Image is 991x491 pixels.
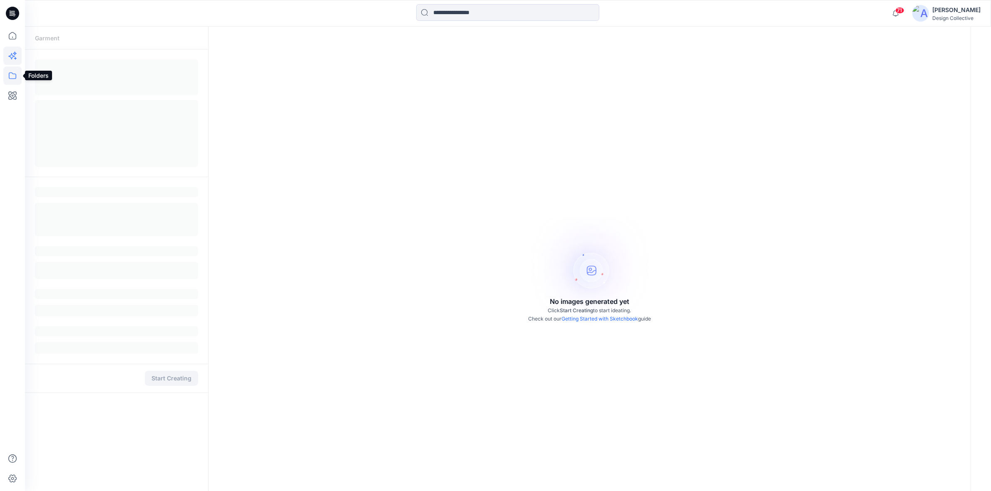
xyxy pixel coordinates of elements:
[528,306,651,323] p: Click to start ideating. Check out our guide
[932,5,981,15] div: [PERSON_NAME]
[561,316,638,322] a: Getting Started with Sketchbook
[550,296,629,306] p: No images generated yet
[912,5,929,22] img: avatar
[560,307,594,313] span: Start Creating
[895,7,904,14] span: 71
[932,15,981,21] div: Design Collective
